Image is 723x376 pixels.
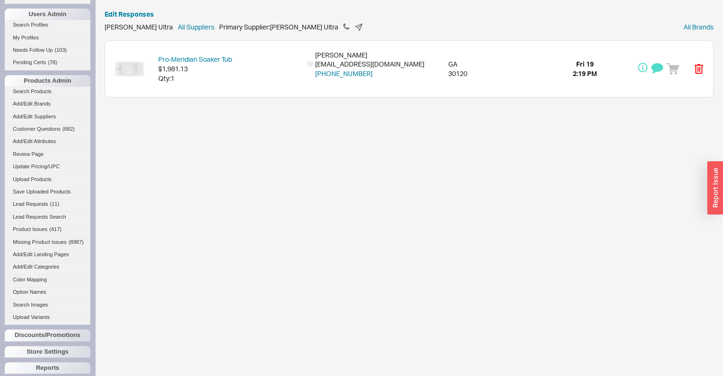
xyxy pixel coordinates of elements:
[5,329,90,341] div: Discounts/Promotions
[55,47,67,53] span: ( 103 )
[13,126,60,132] span: Customer Questions
[13,201,48,207] span: Lead Requests
[5,20,90,30] a: Search Profiles
[5,199,90,209] a: Lead Requests(11)
[158,64,301,74] span: $1,981.13
[105,22,173,32] div: [PERSON_NAME] Ultra
[558,69,611,78] div: 2:19 PM
[48,59,58,65] span: ( 78 )
[315,59,424,69] div: [EMAIL_ADDRESS][DOMAIN_NAME]
[5,136,90,146] a: Add/Edit Attributes
[5,250,90,260] a: Add/Edit Landing Pages
[178,22,214,32] a: All Suppliers
[5,346,90,357] div: Store Settings
[5,187,90,197] a: Save Uploaded Products
[13,47,53,53] span: Needs Follow Up
[49,226,62,232] span: ( 417 )
[5,174,90,184] a: Upload Products
[158,74,301,83] div: Qty: 1
[13,226,48,232] span: Product Issues
[105,10,154,19] button: Edit Responses
[5,124,90,134] a: Customer Questions(682)
[13,59,46,65] span: Pending Certs
[5,287,90,297] a: Option Names
[558,59,611,69] div: Fri 19
[5,362,90,374] div: Reports
[5,75,90,87] div: Products Admin
[13,239,67,245] span: Missing Product Issues
[5,275,90,285] a: Color Mapping
[315,69,373,78] button: [PHONE_NUMBER]
[68,239,84,245] span: ( 8987 )
[5,262,90,272] a: Add/Edit Categories
[5,300,90,310] a: Search Images
[315,50,434,60] div: [PERSON_NAME]
[5,224,90,234] a: Product Issues(417)
[158,55,232,63] a: Pro-Meridian Soaker Tub
[5,9,90,20] div: Users Admin
[115,54,144,84] img: Pro-Meridian_55_60_TOP_kmvnez
[62,126,75,132] span: ( 682 )
[5,45,90,55] a: Needs Follow Up(103)
[105,19,713,36] div: Primary Supplier: [PERSON_NAME] Ultra
[448,59,475,69] div: GA
[5,58,90,67] a: Pending Certs(78)
[5,99,90,109] a: Add/Edit Brands
[5,149,90,159] a: Review Page
[5,312,90,322] a: Upload Variants
[50,201,59,207] span: ( 11 )
[5,112,90,122] a: Add/Edit Suppliers
[5,237,90,247] a: Missing Product Issues(8987)
[5,87,90,96] a: Search Products
[5,33,90,43] a: My Profiles
[684,22,713,32] a: All Brands
[448,69,475,78] div: 30120
[5,212,90,222] a: Lead Requests Search
[5,162,90,172] a: Update Pricing/UPC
